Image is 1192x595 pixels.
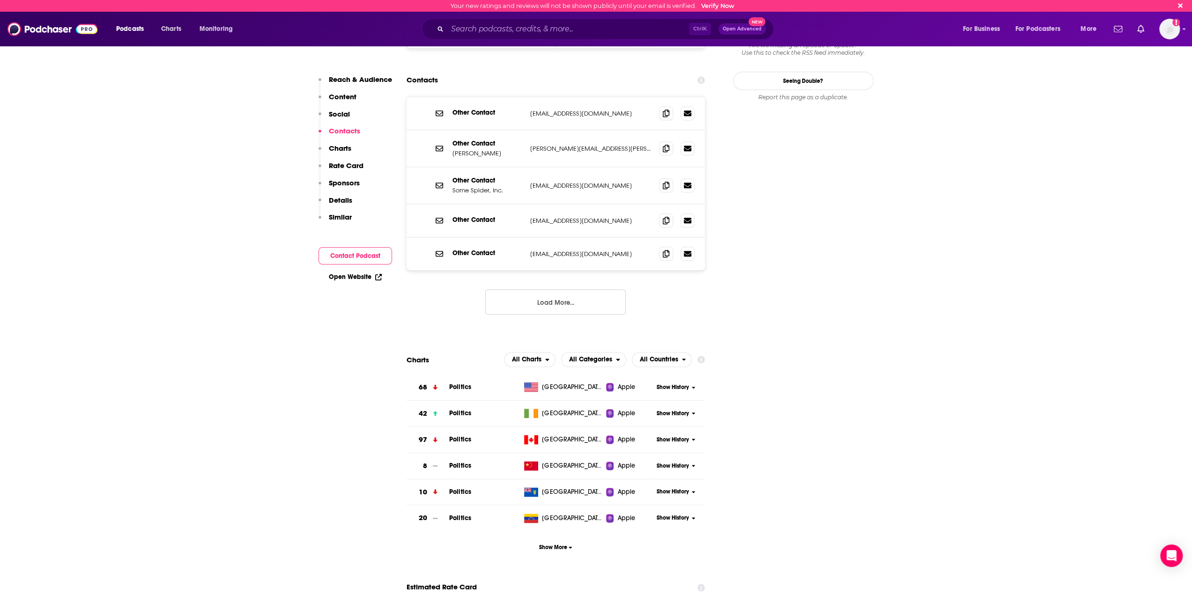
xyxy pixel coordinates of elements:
[419,434,427,445] h3: 97
[200,22,233,36] span: Monitoring
[689,23,711,35] span: Ctrl K
[318,247,392,264] button: Contact Podcast
[617,435,635,444] span: Apple
[407,71,438,89] h2: Contacts
[407,505,449,531] a: 20
[530,145,652,153] p: [PERSON_NAME][EMAIL_ADDRESS][PERSON_NAME][DOMAIN_NAME]
[1110,21,1126,37] a: Show notifications dropdown
[1160,544,1183,567] div: Open Intercom Messenger
[407,453,449,479] a: 8
[653,514,698,522] button: Show History
[193,22,245,37] button: open menu
[617,409,635,418] span: Apple
[451,2,734,9] div: Your new ratings and reviews will not be shown publicly until your email is verified.
[452,249,523,257] p: Other Contact
[485,289,626,315] button: Load More...
[7,20,97,38] img: Podchaser - Follow, Share and Rate Podcasts
[520,409,606,418] a: [GEOGRAPHIC_DATA]
[407,375,449,400] a: 68
[1081,22,1096,36] span: More
[748,17,765,26] span: New
[653,462,698,470] button: Show History
[606,409,653,418] a: Apple
[423,461,427,471] h3: 8
[504,352,555,367] button: open menu
[155,22,187,37] a: Charts
[407,479,449,505] a: 10
[110,22,156,37] button: open menu
[723,27,762,31] span: Open Advanced
[542,409,603,418] span: Ireland
[419,382,427,393] h3: 68
[318,213,352,230] button: Similar
[318,126,360,144] button: Contacts
[329,144,351,153] p: Charts
[640,356,678,363] span: All Countries
[449,488,471,496] a: Politics
[407,401,449,426] a: 42
[419,513,427,523] h3: 20
[452,140,523,147] p: Other Contact
[542,514,603,523] span: Venezuela, Bolivarian Republic of
[329,110,350,118] p: Social
[318,110,350,127] button: Social
[161,22,181,36] span: Charts
[318,92,356,110] button: Content
[318,196,352,213] button: Details
[1009,22,1074,37] button: open menu
[1015,22,1060,36] span: For Podcasters
[318,178,360,196] button: Sponsors
[329,75,392,84] p: Reach & Audience
[430,18,783,40] div: Search podcasts, credits, & more...
[956,22,1012,37] button: open menu
[419,408,427,419] h3: 42
[449,409,471,417] a: Politics
[653,488,698,496] button: Show History
[963,22,1000,36] span: For Business
[657,514,689,522] span: Show History
[449,383,471,391] a: Politics
[542,435,603,444] span: Canada
[617,461,635,470] span: Apple
[733,94,874,101] div: Report this page as a duplicate.
[542,382,603,392] span: United States
[733,42,874,57] div: Are we missing an episode or update? Use this to check the RSS feed immediately.
[569,356,612,363] span: All Categories
[329,178,360,187] p: Sponsors
[530,182,652,190] p: [EMAIL_ADDRESS][DOMAIN_NAME]
[1159,19,1180,39] span: Logged in as carlosrosario
[407,427,449,453] a: 97
[449,435,471,443] a: Politics
[329,161,363,170] p: Rate Card
[1074,22,1108,37] button: open menu
[452,186,523,194] p: Some Spider, Inc.
[452,216,523,224] p: Other Contact
[632,352,692,367] h2: Countries
[718,23,766,35] button: Open AdvancedNew
[447,22,689,37] input: Search podcasts, credits, & more...
[520,487,606,497] a: [GEOGRAPHIC_DATA], [GEOGRAPHIC_DATA]
[606,514,653,523] a: Apple
[504,352,555,367] h2: Platforms
[530,217,652,225] p: [EMAIL_ADDRESS][DOMAIN_NAME]
[653,383,698,391] button: Show History
[657,488,689,496] span: Show History
[116,22,144,36] span: Podcasts
[449,514,471,522] a: Politics
[1159,19,1180,39] button: Show profile menu
[329,213,352,221] p: Similar
[1133,21,1148,37] a: Show notifications dropdown
[530,110,652,118] p: [EMAIL_ADDRESS][DOMAIN_NAME]
[606,487,653,497] a: Apple
[632,352,692,367] button: open menu
[449,462,471,470] a: Politics
[1159,19,1180,39] img: User Profile
[617,487,635,497] span: Apple
[520,435,606,444] a: [GEOGRAPHIC_DATA]
[657,436,689,444] span: Show History
[520,514,606,523] a: [GEOGRAPHIC_DATA], Bolivarian Republic of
